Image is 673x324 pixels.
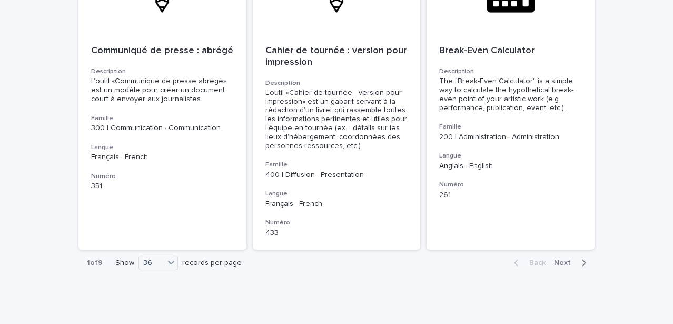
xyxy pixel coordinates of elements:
[439,67,582,76] h3: Description
[439,152,582,160] h3: Langue
[439,45,582,57] p: Break-Even Calculator
[523,259,546,267] span: Back
[554,259,577,267] span: Next
[265,200,408,209] p: Français · French
[439,191,582,200] p: 261
[439,77,582,112] div: The "Break-Even Calculator" is a simple way to calculate the hypothetical break-even point of you...
[265,171,408,180] p: 400 | Diffusion · Presentation
[439,123,582,131] h3: Famille
[265,45,408,68] p: Cahier de tournée : version pour impression
[91,182,234,191] p: 351
[91,124,234,133] p: 300 | Communication · Communication
[139,258,164,269] div: 36
[91,67,234,76] h3: Description
[265,190,408,198] h3: Langue
[265,89,408,151] div: L’outil «Cahier de tournée - version pour impression» est un gabarit servant à la rédaction d’un ...
[265,219,408,227] h3: Numéro
[91,153,234,162] p: Français · French
[182,259,242,268] p: records per page
[550,258,595,268] button: Next
[439,133,582,142] p: 200 | Administration · Administration
[439,181,582,189] h3: Numéro
[265,229,408,238] p: 433
[91,172,234,181] h3: Numéro
[506,258,550,268] button: Back
[265,161,408,169] h3: Famille
[439,162,582,171] p: Anglais · English
[78,250,111,276] p: 1 of 9
[265,79,408,87] h3: Description
[91,143,234,152] h3: Langue
[91,114,234,123] h3: Famille
[91,77,234,103] div: L’outil «Communiqué de presse abrégé» est un modèle pour créer un document court à envoyer aux jo...
[91,45,234,57] p: Communiqué de presse : abrégé
[115,259,134,268] p: Show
